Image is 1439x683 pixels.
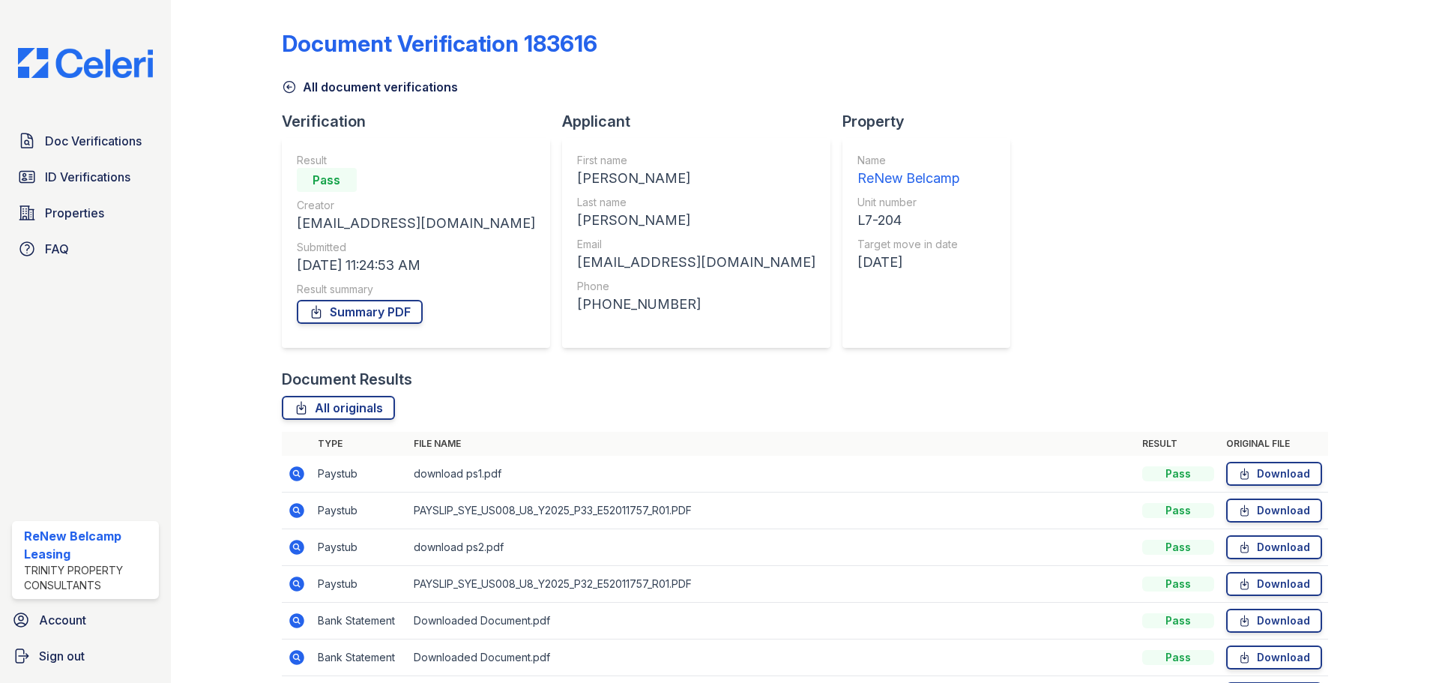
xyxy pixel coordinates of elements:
[6,48,165,78] img: CE_Logo_Blue-a8612792a0a2168367f1c8372b55b34899dd931a85d93a1a3d3e32e68fde9ad4.png
[1226,499,1322,523] a: Download
[577,294,815,315] div: [PHONE_NUMBER]
[577,153,815,168] div: First name
[1226,462,1322,486] a: Download
[408,529,1136,566] td: download ps2.pdf
[282,396,395,420] a: All originals
[312,640,408,676] td: Bank Statement
[577,195,815,210] div: Last name
[1142,650,1214,665] div: Pass
[1142,466,1214,481] div: Pass
[577,279,815,294] div: Phone
[24,563,153,593] div: Trinity Property Consultants
[39,611,86,629] span: Account
[857,153,959,189] a: Name ReNew Belcamp
[297,240,535,255] div: Submitted
[39,647,85,665] span: Sign out
[408,456,1136,493] td: download ps1.pdf
[857,237,959,252] div: Target move in date
[297,153,535,168] div: Result
[282,30,597,57] div: Document Verification 183616
[12,126,159,156] a: Doc Verifications
[562,111,842,132] div: Applicant
[282,369,412,390] div: Document Results
[45,204,104,222] span: Properties
[1376,623,1424,668] iframe: chat widget
[297,213,535,234] div: [EMAIL_ADDRESS][DOMAIN_NAME]
[312,493,408,529] td: Paystub
[312,603,408,640] td: Bank Statement
[12,198,159,228] a: Properties
[282,78,458,96] a: All document verifications
[297,255,535,276] div: [DATE] 11:24:53 AM
[12,162,159,192] a: ID Verifications
[408,493,1136,529] td: PAYSLIP_SYE_US008_U8_Y2025_P33_E52011757_R01.PDF
[408,603,1136,640] td: Downloaded Document.pdf
[6,605,165,635] a: Account
[6,641,165,671] a: Sign out
[408,640,1136,676] td: Downloaded Document.pdf
[1142,577,1214,592] div: Pass
[1142,613,1214,628] div: Pass
[312,456,408,493] td: Paystub
[857,252,959,273] div: [DATE]
[297,168,357,192] div: Pass
[297,300,423,324] a: Summary PDF
[857,195,959,210] div: Unit number
[857,153,959,168] div: Name
[297,198,535,213] div: Creator
[1142,503,1214,518] div: Pass
[45,168,130,186] span: ID Verifications
[842,111,1022,132] div: Property
[1226,535,1322,559] a: Download
[857,168,959,189] div: ReNew Belcamp
[312,432,408,456] th: Type
[1220,432,1328,456] th: Original file
[297,282,535,297] div: Result summary
[577,210,815,231] div: [PERSON_NAME]
[577,252,815,273] div: [EMAIL_ADDRESS][DOMAIN_NAME]
[857,210,959,231] div: L7-204
[1142,540,1214,555] div: Pass
[282,111,562,132] div: Verification
[312,566,408,603] td: Paystub
[577,168,815,189] div: [PERSON_NAME]
[577,237,815,252] div: Email
[12,234,159,264] a: FAQ
[1226,609,1322,633] a: Download
[24,527,153,563] div: ReNew Belcamp Leasing
[408,432,1136,456] th: File name
[1226,646,1322,670] a: Download
[45,132,142,150] span: Doc Verifications
[1136,432,1220,456] th: Result
[45,240,69,258] span: FAQ
[1226,572,1322,596] a: Download
[408,566,1136,603] td: PAYSLIP_SYE_US008_U8_Y2025_P32_E52011757_R01.PDF
[312,529,408,566] td: Paystub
